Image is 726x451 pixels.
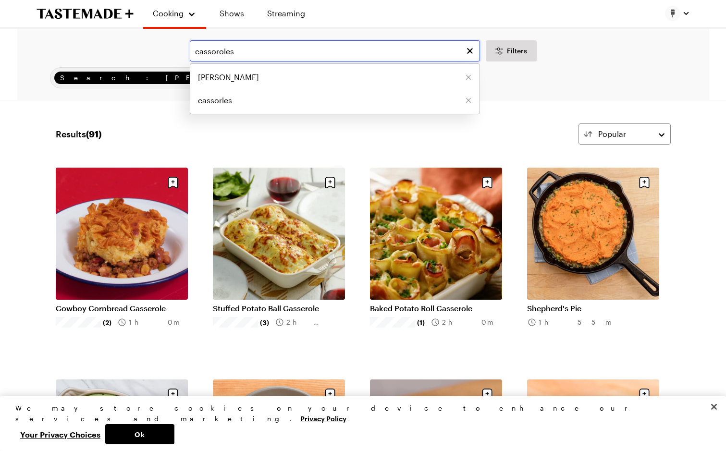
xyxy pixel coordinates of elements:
[37,8,134,19] a: To Tastemade Home Page
[507,46,527,56] span: Filters
[465,46,475,56] button: Clear search
[198,95,232,106] span: cassorles
[198,72,259,83] span: [PERSON_NAME]
[635,385,653,403] button: Save recipe
[598,128,626,140] span: Popular
[465,74,472,81] button: Remove [object Object]
[300,414,346,423] a: More information about your privacy, opens in a new tab
[15,424,105,444] button: Your Privacy Choices
[56,304,188,313] a: Cowboy Cornbread Casserole
[164,173,182,192] button: Save recipe
[665,6,680,21] img: Profile picture
[60,73,328,83] span: Search: [PERSON_NAME]
[213,304,345,313] a: Stuffed Potato Ball Casserole
[703,396,725,417] button: Close
[635,173,653,192] button: Save recipe
[105,424,174,444] button: Ok
[370,304,502,313] a: Baked Potato Roll Casserole
[321,385,339,403] button: Save recipe
[478,173,496,192] button: Save recipe
[56,127,101,141] span: Results
[665,6,690,21] button: Profile picture
[478,385,496,403] button: Save recipe
[15,403,702,424] div: We may store cookies on your device to enhance our services and marketing.
[527,304,659,313] a: Shepherd's Pie
[153,9,184,18] span: Cooking
[86,129,101,139] span: ( 91 )
[153,4,197,23] button: Cooking
[164,385,182,403] button: Save recipe
[578,123,671,145] button: Popular
[465,97,472,104] button: Remove [object Object]
[15,403,702,444] div: Privacy
[486,40,537,61] button: Desktop filters
[321,173,339,192] button: Save recipe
